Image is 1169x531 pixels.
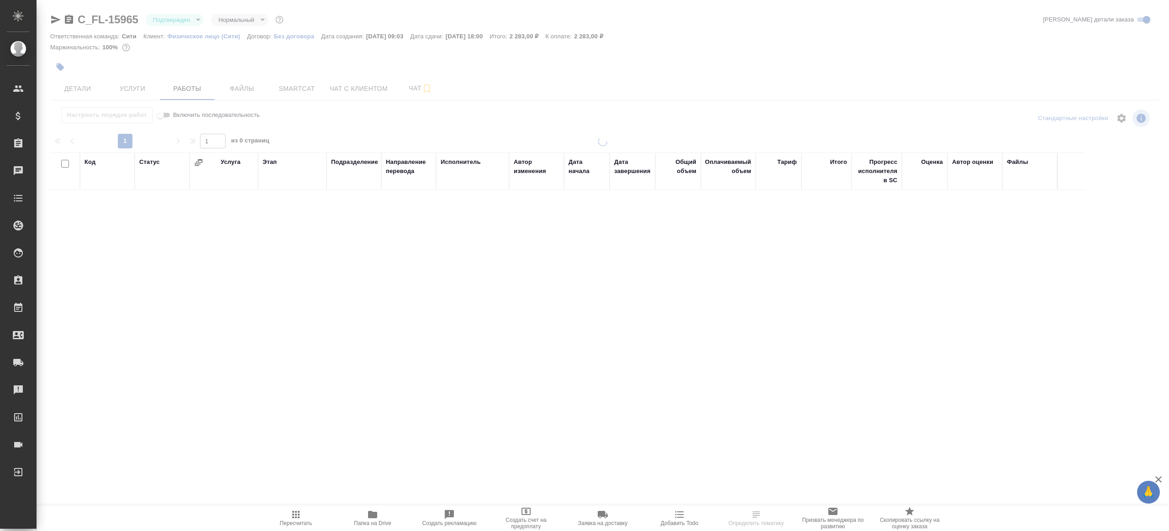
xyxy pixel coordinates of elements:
span: Заявка на доставку [578,520,627,526]
button: Добавить Todo [641,505,718,531]
span: Определить тематику [728,520,784,526]
div: Исполнитель [441,158,481,167]
div: Подразделение [331,158,378,167]
span: 🙏 [1141,483,1156,502]
button: Определить тематику [718,505,795,531]
div: Оценка [921,158,943,167]
span: Создать рекламацию [422,520,477,526]
span: Скопировать ссылку на оценку заказа [877,517,943,530]
div: Код [84,158,95,167]
div: Дата завершения [614,158,651,176]
div: Итого [830,158,847,167]
button: Создать счет на предоплату [488,505,564,531]
div: Направление перевода [386,158,432,176]
div: Автор оценки [952,158,993,167]
button: Заявка на доставку [564,505,641,531]
div: Тариф [777,158,797,167]
span: Папка на Drive [354,520,391,526]
div: Файлы [1007,158,1028,167]
div: Оплачиваемый объем [705,158,751,176]
button: 🙏 [1137,481,1160,504]
div: Прогресс исполнителя в SC [856,158,897,185]
button: Папка на Drive [334,505,411,531]
div: Общий объем [660,158,696,176]
div: Этап [263,158,277,167]
span: Призвать менеджера по развитию [800,517,866,530]
div: Услуга [221,158,240,167]
div: Дата начала [569,158,605,176]
button: Создать рекламацию [411,505,488,531]
span: Пересчитать [280,520,312,526]
button: Сгруппировать [194,158,203,167]
div: Автор изменения [514,158,559,176]
button: Призвать менеджера по развитию [795,505,871,531]
div: Статус [139,158,160,167]
button: Пересчитать [258,505,334,531]
span: Создать счет на предоплату [493,517,559,530]
span: Добавить Todo [661,520,698,526]
button: Скопировать ссылку на оценку заказа [871,505,948,531]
